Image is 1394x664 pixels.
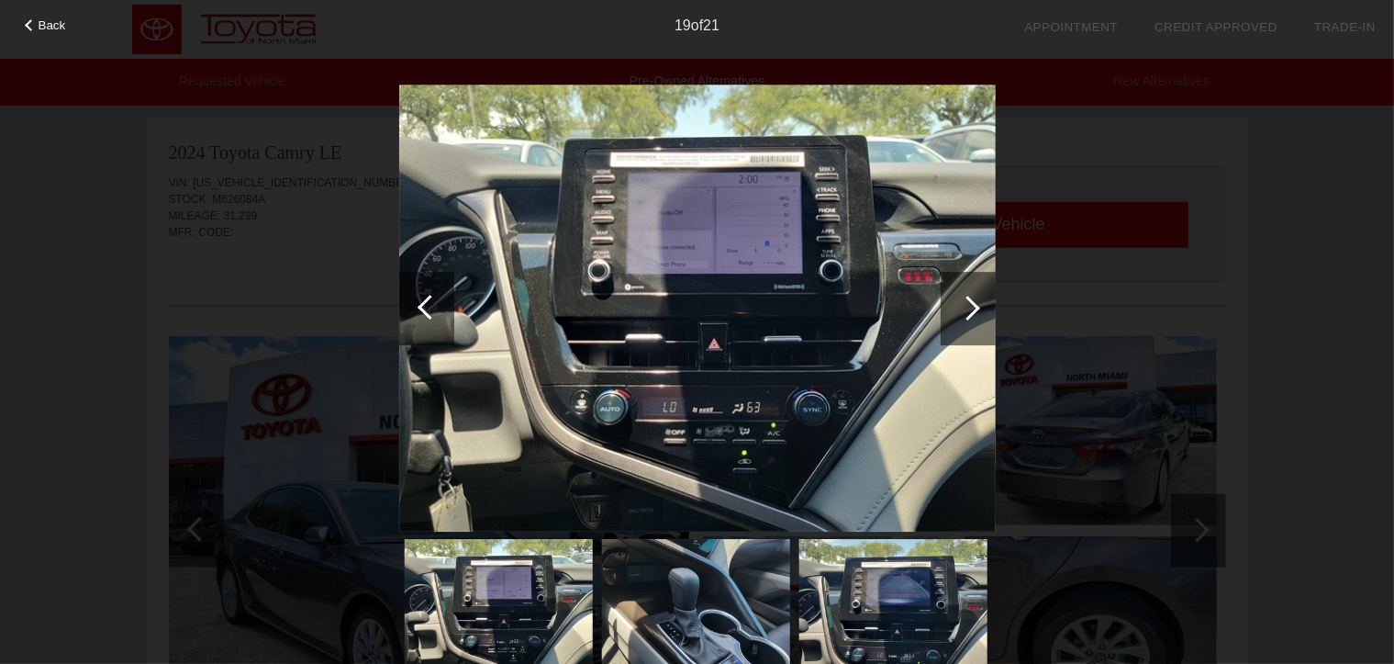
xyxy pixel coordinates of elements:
[1314,20,1376,34] a: Trade-In
[1154,20,1277,34] a: Credit Approved
[1024,20,1118,34] a: Appointment
[39,18,66,32] span: Back
[703,17,719,33] span: 21
[675,17,691,33] span: 19
[399,84,996,533] img: 8042b116eb36bb48ef82bbd15d91259dx.jpg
